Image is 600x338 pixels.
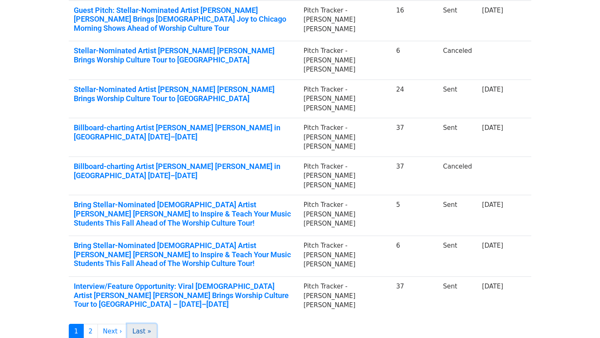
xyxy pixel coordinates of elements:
a: [DATE] [482,124,503,132]
iframe: Chat Widget [558,298,600,338]
td: 16 [391,0,438,41]
td: Sent [438,0,477,41]
a: Billboard-charting Artist [PERSON_NAME] [PERSON_NAME] in [GEOGRAPHIC_DATA] [DATE]–[DATE] [74,162,293,180]
a: [DATE] [482,86,503,93]
td: 37 [391,157,438,195]
a: [DATE] [482,201,503,209]
td: Sent [438,80,477,118]
td: Pitch Tracker - [PERSON_NAME] [PERSON_NAME] [298,80,391,118]
td: Pitch Tracker - [PERSON_NAME] [PERSON_NAME] [298,157,391,195]
a: Bring Stellar-Nominated [DEMOGRAPHIC_DATA] Artist [PERSON_NAME] [PERSON_NAME] to Inspire & Teach ... [74,241,293,268]
td: Canceled [438,157,477,195]
td: Pitch Tracker - [PERSON_NAME] [PERSON_NAME] [298,41,391,80]
td: Sent [438,118,477,157]
td: Pitch Tracker - [PERSON_NAME] [PERSON_NAME] [298,236,391,277]
a: Stellar-Nominated Artist [PERSON_NAME] [PERSON_NAME] Brings Worship Culture Tour to [GEOGRAPHIC_D... [74,46,293,64]
a: Stellar-Nominated Artist [PERSON_NAME] [PERSON_NAME] Brings Worship Culture Tour to [GEOGRAPHIC_D... [74,85,293,103]
td: 37 [391,118,438,157]
a: Interview/Feature Opportunity: Viral [DEMOGRAPHIC_DATA] Artist [PERSON_NAME] [PERSON_NAME] Brings... [74,282,293,309]
td: 24 [391,80,438,118]
td: Sent [438,277,477,317]
td: 37 [391,277,438,317]
a: [DATE] [482,242,503,249]
a: [DATE] [482,7,503,14]
td: Pitch Tracker - [PERSON_NAME] [PERSON_NAME] [298,277,391,317]
td: Pitch Tracker - [PERSON_NAME] [PERSON_NAME] [298,0,391,41]
a: Guest Pitch: Stellar-Nominated Artist [PERSON_NAME] [PERSON_NAME] Brings [DEMOGRAPHIC_DATA] Joy t... [74,6,293,33]
td: 6 [391,236,438,277]
a: [DATE] [482,283,503,290]
a: Bring Stellar-Nominated [DEMOGRAPHIC_DATA] Artist [PERSON_NAME] [PERSON_NAME] to Inspire & Teach ... [74,200,293,227]
td: Canceled [438,41,477,80]
a: Billboard-charting Artist [PERSON_NAME] [PERSON_NAME] in [GEOGRAPHIC_DATA] [DATE]–[DATE] [74,123,293,141]
td: Pitch Tracker - [PERSON_NAME] [PERSON_NAME] [298,118,391,157]
td: 6 [391,41,438,80]
td: 5 [391,195,438,236]
td: Sent [438,195,477,236]
td: Pitch Tracker - [PERSON_NAME] [PERSON_NAME] [298,195,391,236]
td: Sent [438,236,477,277]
